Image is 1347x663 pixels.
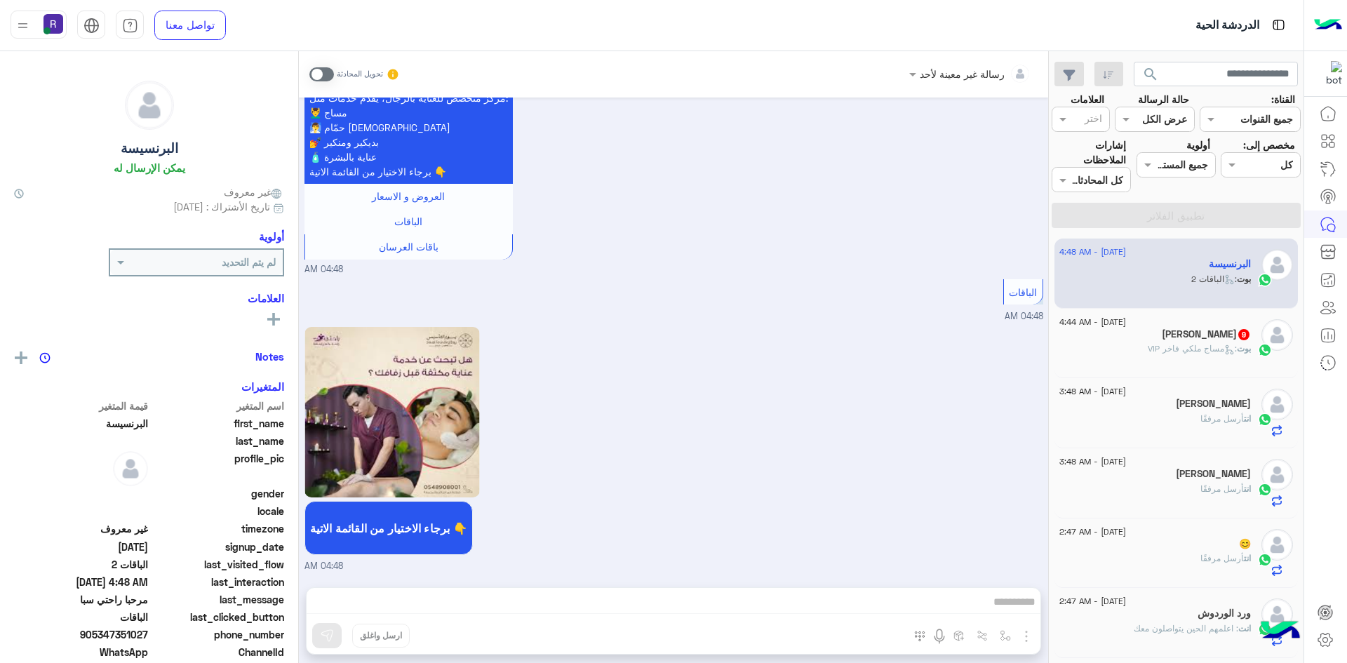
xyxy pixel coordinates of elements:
[1059,455,1126,468] span: [DATE] - 3:48 AM
[151,575,285,589] span: last_interaction
[1258,343,1272,357] img: WhatsApp
[122,18,138,34] img: tab
[1237,274,1251,284] span: بوت
[1258,553,1272,567] img: WhatsApp
[1258,413,1272,427] img: WhatsApp
[1314,11,1342,40] img: Logo
[1243,138,1295,152] label: مخصص إلى:
[1258,483,1272,497] img: WhatsApp
[1239,538,1251,550] h5: 😊
[14,575,148,589] span: 2025-08-21T01:48:59.309Z
[151,486,285,501] span: gender
[1059,316,1126,328] span: [DATE] - 4:44 AM
[1237,343,1251,354] span: بوت
[1059,595,1126,608] span: [DATE] - 2:47 AM
[1261,319,1293,351] img: defaultAdmin.png
[151,434,285,448] span: last_name
[394,215,422,227] span: الباقات
[1059,525,1126,538] span: [DATE] - 2:47 AM
[1052,138,1126,168] label: إشارات الملاحظات
[1258,273,1272,287] img: WhatsApp
[154,11,226,40] a: تواصل معنا
[14,592,148,607] span: مرحبا راحتي سبا
[337,69,383,80] small: تحويل المحادثة
[379,241,438,253] span: باقات العرسان
[1085,111,1104,129] div: اختر
[304,560,343,573] span: 04:48 AM
[14,627,148,642] span: 905347351027
[1244,553,1251,563] span: انت
[151,610,285,624] span: last_clicked_button
[1244,413,1251,424] span: انت
[1134,623,1238,634] span: اعلمهم الحين يتواصلون معك
[1191,274,1237,284] span: : الباقات 2
[1009,286,1037,298] span: الباقات
[1176,468,1251,480] h5: Mostafa Mohamed
[151,521,285,536] span: timezone
[151,504,285,518] span: locale
[14,292,284,304] h6: العلامات
[151,416,285,431] span: first_name
[151,540,285,554] span: signup_date
[1186,138,1210,152] label: أولوية
[1198,608,1251,620] h5: ورد الوردوش
[14,610,148,624] span: الباقات
[14,486,148,501] span: null
[1071,92,1104,107] label: العلامات
[1238,623,1251,634] span: انت
[1005,311,1043,321] span: 04:48 AM
[1052,203,1301,228] button: تطبيق الفلاتر
[1261,389,1293,420] img: defaultAdmin.png
[1195,16,1259,35] p: الدردشة الحية
[1244,483,1251,494] span: انت
[1142,66,1159,83] span: search
[43,14,63,34] img: userImage
[1317,61,1342,86] img: 322853014244696
[1256,607,1305,656] img: hulul-logo.png
[14,540,148,554] span: 2025-08-21T01:47:24.44Z
[151,557,285,572] span: last_visited_flow
[14,399,148,413] span: قيمة المتغير
[304,263,343,276] span: 04:48 AM
[1209,258,1251,270] h5: البرنسيسة
[121,140,178,156] h5: البرنسيسة
[310,521,467,535] span: برجاء الاختيار من القائمة الاتية 👇
[114,161,185,174] h6: يمكن الإرسال له
[173,199,270,214] span: تاريخ الأشتراك : [DATE]
[14,521,148,536] span: غير معروف
[255,350,284,363] h6: Notes
[151,399,285,413] span: اسم المتغير
[241,380,284,393] h6: المتغيرات
[1200,553,1244,563] span: أرسل مرفقًا
[1261,529,1293,561] img: defaultAdmin.png
[1059,246,1126,258] span: [DATE] - 4:48 AM
[352,624,410,648] button: ارسل واغلق
[83,18,100,34] img: tab
[259,230,284,243] h6: أولوية
[116,11,144,40] a: tab
[14,416,148,431] span: البرنسيسة
[126,81,173,129] img: defaultAdmin.png
[151,451,285,483] span: profile_pic
[224,185,284,199] span: غير معروف
[14,645,148,659] span: 2
[1134,62,1168,92] button: search
[14,504,148,518] span: null
[1200,413,1244,424] span: أرسل مرفقًا
[1176,398,1251,410] h5: Abdulrhman Alzhrani
[1261,249,1293,281] img: defaultAdmin.png
[304,71,513,184] p: 21/8/2025, 4:48 AM
[113,451,148,486] img: defaultAdmin.png
[1270,16,1287,34] img: tab
[39,352,51,363] img: notes
[1261,598,1293,630] img: defaultAdmin.png
[1271,92,1295,107] label: القناة:
[1200,483,1244,494] span: أرسل مرفقًا
[1059,385,1126,398] span: [DATE] - 3:48 AM
[14,557,148,572] span: الباقات 2
[372,190,445,202] span: العروض و الاسعار
[15,351,27,364] img: add
[14,17,32,34] img: profile
[151,627,285,642] span: phone_number
[151,645,285,659] span: ChannelId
